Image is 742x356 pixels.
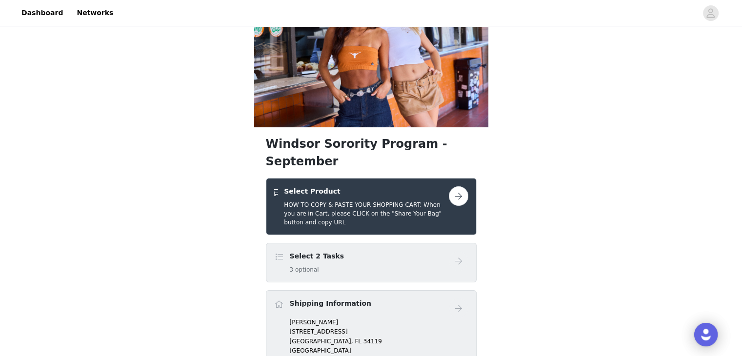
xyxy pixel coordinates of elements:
[16,2,69,24] a: Dashboard
[363,338,382,345] span: 34119
[266,178,477,235] div: Select Product
[284,200,448,227] h5: HOW TO COPY & PASTE YOUR SHOPPING CART: When you are in Cart, please CLICK on the "Share Your Bag...
[706,5,715,21] div: avatar
[290,327,468,336] p: [STREET_ADDRESS]
[290,298,371,309] h4: Shipping Information
[355,338,361,345] span: FL
[290,265,344,274] h5: 3 optional
[290,318,468,327] p: [PERSON_NAME]
[284,186,448,197] h4: Select Product
[290,346,468,355] p: [GEOGRAPHIC_DATA]
[71,2,119,24] a: Networks
[290,251,344,261] h4: Select 2 Tasks
[266,243,477,282] div: Select 2 Tasks
[694,323,718,346] div: Open Intercom Messenger
[266,135,477,170] h1: Windsor Sorority Program - September
[290,338,353,345] span: [GEOGRAPHIC_DATA],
